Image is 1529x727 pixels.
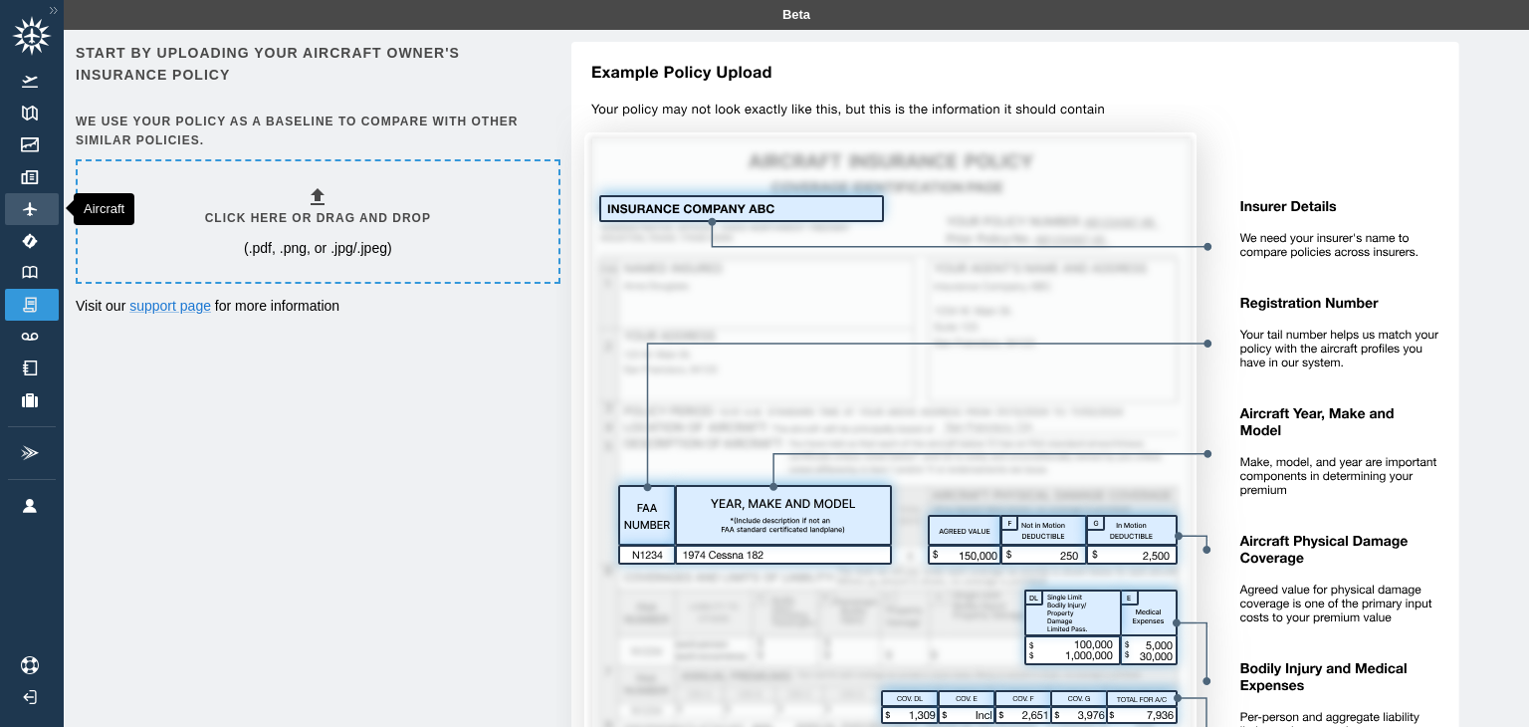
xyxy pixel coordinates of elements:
[76,42,556,87] h6: Start by uploading your aircraft owner's insurance policy
[76,296,556,316] p: Visit our for more information
[244,238,392,258] p: (.pdf, .png, or .jpg/.jpeg)
[129,298,211,314] a: support page
[76,113,556,150] h6: We use your policy as a baseline to compare with other similar policies.
[205,209,431,228] h6: Click here or drag and drop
